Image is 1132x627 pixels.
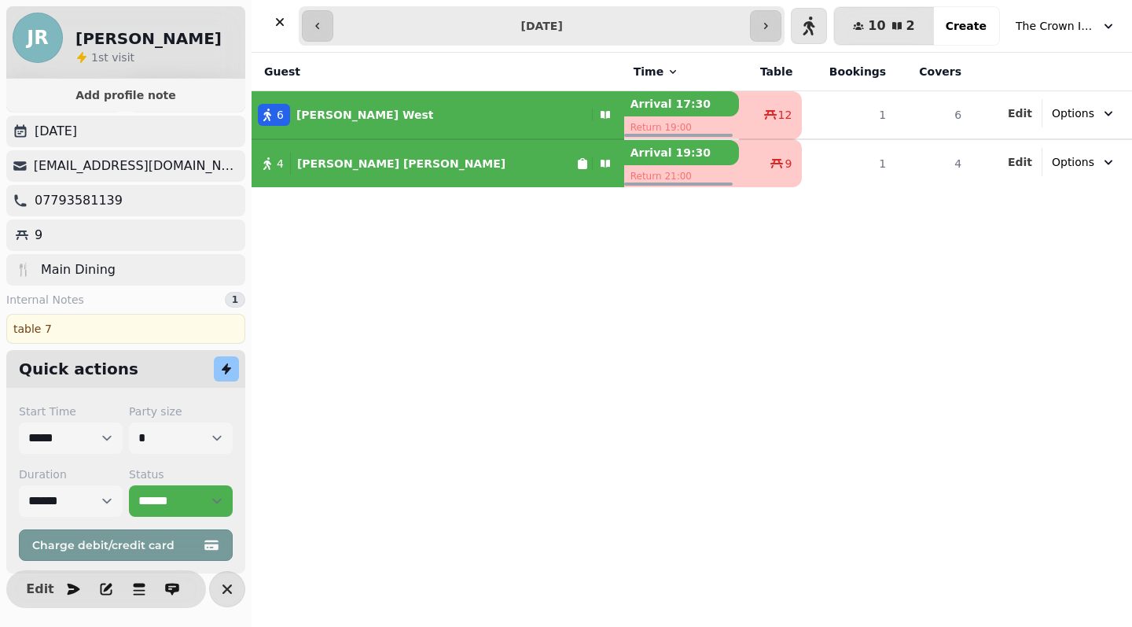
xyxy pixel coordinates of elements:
span: Time [634,64,663,79]
p: Arrival 19:30 [624,140,739,165]
div: 1 [225,292,245,308]
p: 🍴 [16,260,31,279]
p: Main Dining [41,260,116,279]
span: Edit [1008,157,1032,168]
span: Options [1052,154,1094,170]
button: 102 [834,7,933,45]
button: 4[PERSON_NAME] [PERSON_NAME] [252,145,624,183]
button: Add profile note [13,85,239,105]
span: 2 [906,20,915,32]
p: Return 19:00 [624,116,739,138]
p: 07793581139 [35,191,123,210]
th: Covers [895,53,971,91]
label: Start Time [19,404,123,419]
button: Options [1042,148,1126,176]
div: table 7 [6,314,245,344]
button: Time [634,64,679,79]
p: Arrival 17:30 [624,91,739,116]
span: The Crown Inn [1016,18,1094,34]
p: [PERSON_NAME] West [296,107,434,123]
td: 6 [895,91,971,140]
button: 6[PERSON_NAME] West [252,96,624,134]
button: Edit [24,574,56,605]
button: The Crown Inn [1006,12,1126,40]
span: st [98,51,112,64]
span: 1 [91,51,98,64]
span: 9 [785,156,792,172]
span: Internal Notes [6,292,84,308]
p: visit [91,50,134,65]
p: 9 [35,226,42,245]
label: Duration [19,467,123,482]
button: Charge debit/credit card [19,529,233,561]
p: [EMAIL_ADDRESS][DOMAIN_NAME] [34,157,239,175]
span: Create [946,20,987,31]
span: 4 [277,156,284,172]
td: 1 [802,91,895,140]
label: Status [129,467,233,482]
th: Bookings [802,53,895,91]
span: Options [1052,105,1094,121]
span: JR [27,28,48,47]
button: Options [1042,99,1126,127]
h2: [PERSON_NAME] [75,28,222,50]
span: Add profile note [25,90,226,101]
button: Edit [1008,105,1032,121]
button: Create [933,7,999,45]
button: Edit [1008,154,1032,170]
th: Table [739,53,803,91]
td: 4 [895,139,971,187]
p: [DATE] [35,122,77,141]
span: Edit [31,583,50,596]
span: Charge debit/credit card [32,540,200,551]
h2: Quick actions [19,358,138,380]
label: Party size [129,404,233,419]
span: 6 [277,107,284,123]
td: 1 [802,139,895,187]
th: Guest [252,53,624,91]
span: 12 [778,107,792,123]
p: [PERSON_NAME] [PERSON_NAME] [297,156,505,172]
span: Edit [1008,108,1032,119]
p: Return 21:00 [624,165,739,187]
span: 10 [868,20,885,32]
